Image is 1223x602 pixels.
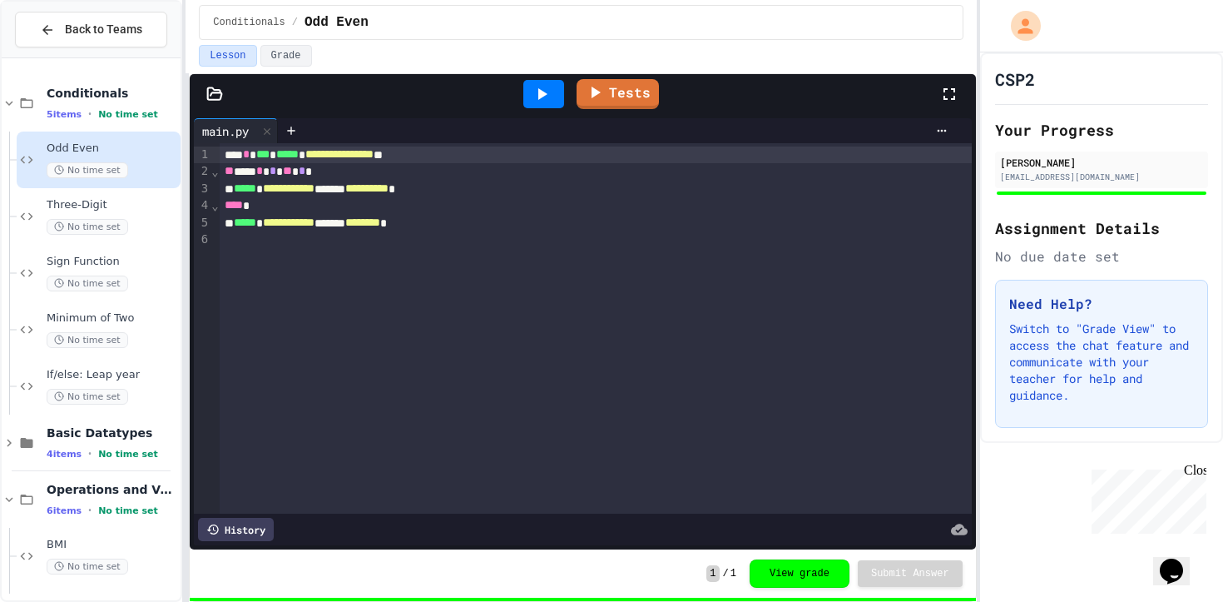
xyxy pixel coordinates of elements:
[577,79,659,109] a: Tests
[47,559,128,575] span: No time set
[47,276,128,291] span: No time set
[88,107,92,121] span: •
[88,447,92,460] span: •
[750,560,849,588] button: View grade
[15,12,167,47] button: Back to Teams
[47,86,177,101] span: Conditionals
[47,449,82,460] span: 4 items
[194,215,210,231] div: 5
[194,122,257,140] div: main.py
[995,216,1208,240] h2: Assignment Details
[871,567,949,580] span: Submit Answer
[47,219,128,235] span: No time set
[194,147,210,163] div: 1
[47,255,177,269] span: Sign Function
[47,198,177,212] span: Three-Digit
[995,118,1208,142] h2: Your Progress
[98,505,158,516] span: No time set
[198,518,274,541] div: History
[47,142,177,156] span: Odd Even
[47,482,177,497] span: Operations and Variables
[7,7,115,106] div: Chat with us now!Close
[1153,535,1206,585] iframe: chat widget
[210,165,219,178] span: Fold line
[995,67,1035,91] h1: CSP2
[65,21,142,38] span: Back to Teams
[88,504,92,517] span: •
[98,449,158,460] span: No time set
[47,311,177,326] span: Minimum of Two
[47,109,82,120] span: 5 items
[210,199,219,212] span: Fold line
[858,560,963,587] button: Submit Answer
[213,16,285,29] span: Conditionals
[194,118,278,143] div: main.py
[995,246,1208,266] div: No due date set
[47,332,128,348] span: No time set
[194,181,210,197] div: 3
[1000,155,1203,170] div: [PERSON_NAME]
[98,109,158,120] span: No time set
[199,45,256,67] button: Lesson
[47,389,128,405] span: No time set
[305,12,369,32] span: Odd Even
[1009,294,1194,314] h3: Need Help?
[47,368,177,382] span: If/else: Leap year
[1085,463,1206,534] iframe: chat widget
[194,163,210,180] div: 2
[1009,321,1194,404] p: Switch to "Grade View" to access the chat feature and communicate with your teacher for help and ...
[47,425,177,440] span: Basic Datatypes
[993,7,1045,45] div: My Account
[47,538,177,552] span: BMI
[194,197,210,214] div: 4
[47,505,82,516] span: 6 items
[292,16,298,29] span: /
[730,567,736,580] span: 1
[194,231,210,248] div: 6
[1000,171,1203,183] div: [EMAIL_ADDRESS][DOMAIN_NAME]
[47,162,128,178] span: No time set
[723,567,729,580] span: /
[260,45,312,67] button: Grade
[706,565,719,582] span: 1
